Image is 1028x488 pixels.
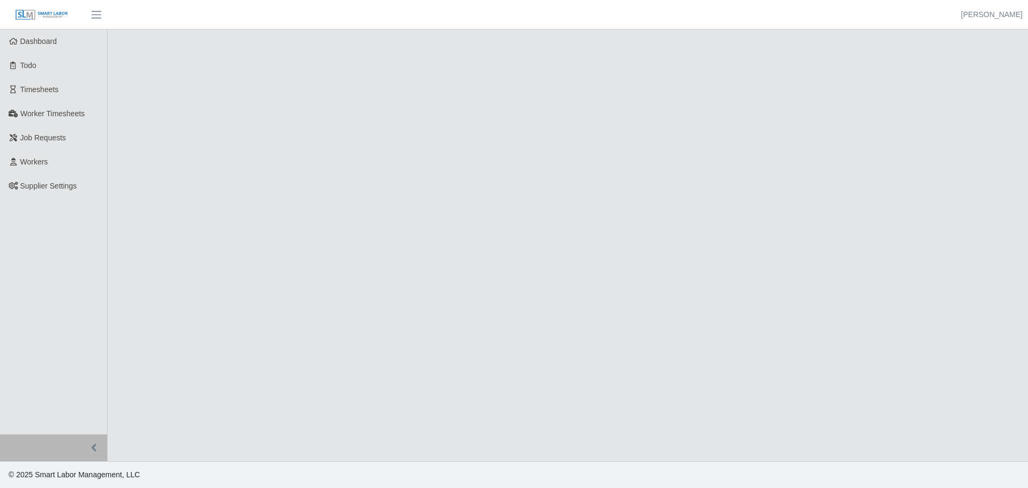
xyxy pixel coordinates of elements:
[20,182,77,190] span: Supplier Settings
[20,109,85,118] span: Worker Timesheets
[15,9,69,21] img: SLM Logo
[961,9,1023,20] a: [PERSON_NAME]
[20,85,59,94] span: Timesheets
[20,37,57,46] span: Dashboard
[20,157,48,166] span: Workers
[20,133,66,142] span: Job Requests
[9,470,140,479] span: © 2025 Smart Labor Management, LLC
[20,61,36,70] span: Todo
